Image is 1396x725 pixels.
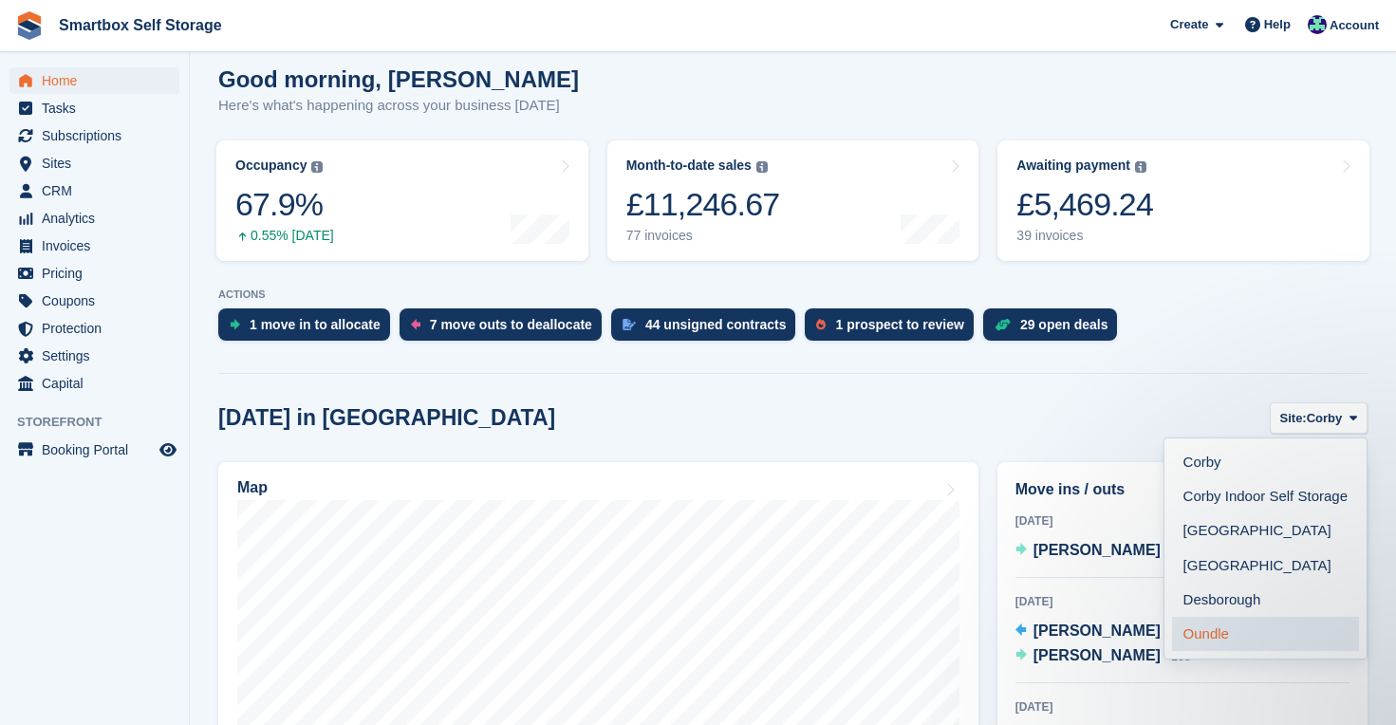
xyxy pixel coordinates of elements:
a: menu [9,315,179,342]
a: menu [9,343,179,369]
img: Roger Canham [1308,15,1327,34]
a: Smartbox Self Storage [51,9,230,41]
div: 0.55% [DATE] [235,228,334,244]
img: move_ins_to_allocate_icon-fdf77a2bb77ea45bf5b3d319d69a93e2d87916cf1d5bf7949dd705db3b84f3ca.svg [230,319,240,330]
span: Booking Portal [42,437,156,463]
span: Protection [42,315,156,342]
div: [DATE] [1015,593,1349,610]
p: Here's what's happening across your business [DATE] [218,95,579,117]
a: [PERSON_NAME] 268 [1015,644,1191,669]
a: [GEOGRAPHIC_DATA] [1172,548,1359,583]
img: stora-icon-8386f47178a22dfd0bd8f6a31ec36ba5ce8667c1dd55bd0f319d3a0aa187defe.svg [15,11,44,40]
img: icon-info-grey-7440780725fd019a000dd9b08b2336e03edf1995a4989e88bcd33f0948082b44.svg [311,161,323,173]
a: menu [9,150,179,177]
span: Analytics [42,205,156,232]
div: 77 invoices [626,228,780,244]
a: menu [9,232,179,259]
a: Desborough [1172,583,1359,617]
span: Capital [42,370,156,397]
a: menu [9,288,179,314]
span: Coupons [42,288,156,314]
h1: Good morning, [PERSON_NAME] [218,66,579,92]
span: Tasks [42,95,156,121]
span: Help [1264,15,1291,34]
a: [GEOGRAPHIC_DATA] [1172,514,1359,548]
p: ACTIONS [218,288,1368,301]
span: CRM [42,177,156,204]
h2: [DATE] in [GEOGRAPHIC_DATA] [218,405,555,431]
div: Occupancy [235,158,307,174]
img: move_outs_to_deallocate_icon-f764333ba52eb49d3ac5e1228854f67142a1ed5810a6f6cc68b1a99e826820c5.svg [411,319,420,330]
a: 44 unsigned contracts [611,308,806,350]
img: contract_signature_icon-13c848040528278c33f63329250d36e43548de30e8caae1d1a13099fd9432cc5.svg [623,319,636,330]
div: [DATE] [1015,512,1349,530]
a: menu [9,67,179,94]
div: 29 open deals [1020,317,1108,332]
a: menu [9,437,179,463]
span: [PERSON_NAME] [1033,542,1161,558]
a: 29 open deals [983,308,1127,350]
a: 1 move in to allocate [218,308,400,350]
span: Create [1170,15,1208,34]
a: Corby [1172,446,1359,480]
div: 44 unsigned contracts [645,317,787,332]
span: Pricing [42,260,156,287]
div: 7 move outs to deallocate [430,317,592,332]
span: [PERSON_NAME] [1033,647,1161,663]
span: 268 [1171,650,1190,663]
span: Home [42,67,156,94]
a: 7 move outs to deallocate [400,308,611,350]
a: [PERSON_NAME] 059 [1015,539,1191,564]
a: Oundle [1172,617,1359,651]
span: Storefront [17,413,189,432]
div: Month-to-date sales [626,158,752,174]
button: Site: Corby [1270,402,1368,434]
a: menu [9,122,179,149]
a: Month-to-date sales £11,246.67 77 invoices [607,140,979,261]
div: [DATE] [1015,698,1349,716]
a: 1 prospect to review [805,308,982,350]
img: deal-1b604bf984904fb50ccaf53a9ad4b4a5d6e5aea283cecdc64d6e3604feb123c2.svg [995,318,1011,331]
a: Occupancy 67.9% 0.55% [DATE] [216,140,588,261]
a: menu [9,260,179,287]
span: Account [1330,16,1379,35]
a: menu [9,95,179,121]
img: prospect-51fa495bee0391a8d652442698ab0144808aea92771e9ea1ae160a38d050c398.svg [816,319,826,330]
h2: Map [237,479,268,496]
img: icon-info-grey-7440780725fd019a000dd9b08b2336e03edf1995a4989e88bcd33f0948082b44.svg [1135,161,1146,173]
span: Site: [1280,409,1307,428]
span: Invoices [42,232,156,259]
a: menu [9,177,179,204]
a: Awaiting payment £5,469.24 39 invoices [997,140,1369,261]
a: menu [9,205,179,232]
div: £5,469.24 [1016,185,1153,224]
div: Awaiting payment [1016,158,1130,174]
div: 39 invoices [1016,228,1153,244]
a: [PERSON_NAME] Not allocated [1015,620,1238,644]
span: Sites [42,150,156,177]
div: 1 move in to allocate [250,317,381,332]
span: [PERSON_NAME] [1033,623,1161,639]
span: Subscriptions [42,122,156,149]
a: menu [9,370,179,397]
img: icon-info-grey-7440780725fd019a000dd9b08b2336e03edf1995a4989e88bcd33f0948082b44.svg [756,161,768,173]
div: 67.9% [235,185,334,224]
div: 1 prospect to review [835,317,963,332]
span: Corby [1307,409,1343,428]
span: Settings [42,343,156,369]
a: Preview store [157,438,179,461]
h2: Move ins / outs [1015,478,1349,501]
a: Corby Indoor Self Storage [1172,480,1359,514]
div: £11,246.67 [626,185,780,224]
